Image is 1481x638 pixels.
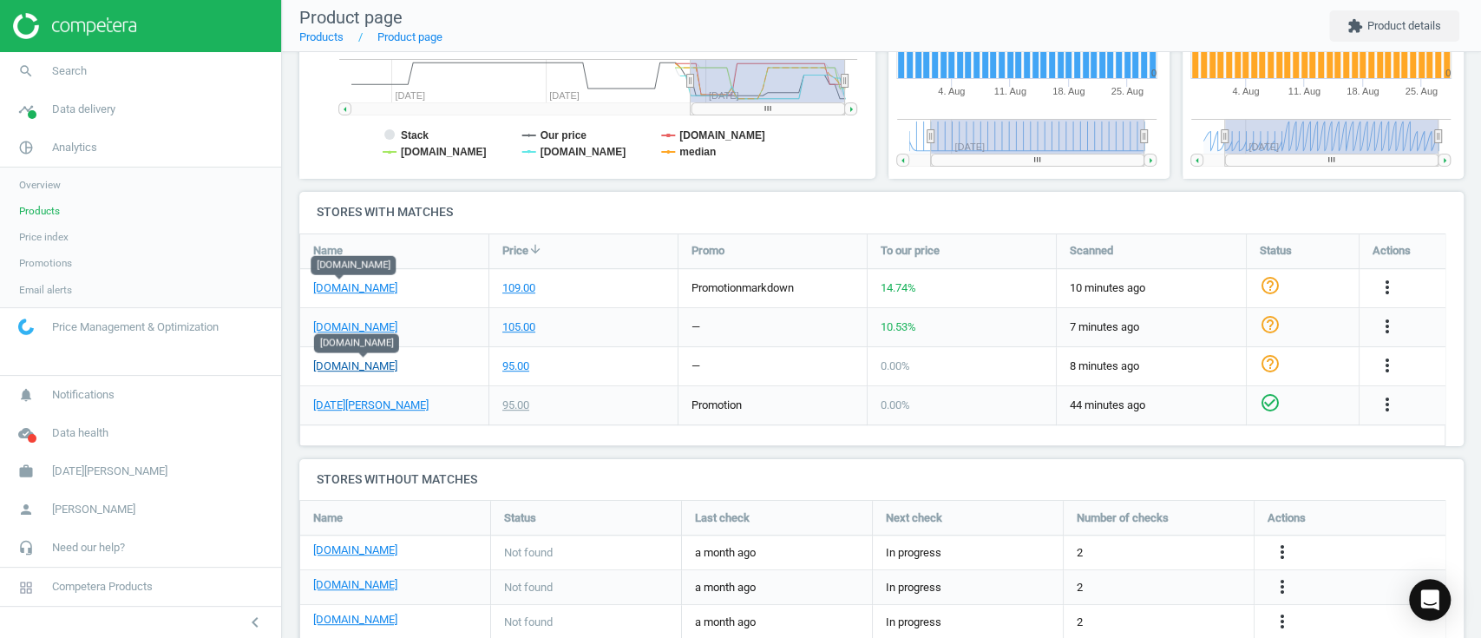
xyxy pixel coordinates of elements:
[313,398,429,413] a: [DATE][PERSON_NAME]
[541,129,587,141] tspan: Our price
[742,281,794,294] span: markdown
[1347,18,1363,34] i: extension
[313,543,397,558] a: [DOMAIN_NAME]
[695,580,859,595] span: a month ago
[881,359,910,372] span: 0.00 %
[1260,314,1281,335] i: help_outline
[541,146,626,158] tspan: [DOMAIN_NAME]
[1260,243,1292,259] span: Status
[52,502,135,517] span: [PERSON_NAME]
[313,319,397,335] a: [DOMAIN_NAME]
[886,580,941,595] span: In progress
[1272,576,1293,597] i: more_vert
[18,319,34,335] img: wGWNvw8QSZomAAAAABJRU5ErkJggg==
[10,455,43,488] i: work
[311,255,396,274] div: [DOMAIN_NAME]
[881,320,916,333] span: 10.53 %
[695,510,750,526] span: Last check
[1272,611,1293,634] button: more_vert
[881,243,940,259] span: To our price
[10,55,43,88] i: search
[695,545,859,561] span: a month ago
[1347,86,1379,96] tspan: 18. Aug
[504,580,553,595] span: Not found
[299,459,1464,500] h4: Stores without matches
[10,493,43,526] i: person
[691,319,700,335] div: —
[1150,68,1156,78] text: 0
[1077,510,1169,526] span: Number of checks
[1260,392,1281,413] i: check_circle_outline
[886,615,941,630] span: In progress
[993,86,1026,96] tspan: 11. Aug
[1272,611,1293,632] i: more_vert
[299,192,1464,233] h4: Stores with matches
[19,256,72,270] span: Promotions
[1052,86,1085,96] tspan: 18. Aug
[502,243,528,259] span: Price
[695,615,859,630] span: a month ago
[1272,542,1293,564] button: more_vert
[52,319,219,335] span: Price Management & Optimization
[881,281,916,294] span: 14.74 %
[1232,86,1259,96] tspan: 4. Aug
[52,387,115,403] span: Notifications
[401,129,429,141] tspan: Stack
[245,612,265,633] i: chevron_left
[313,612,397,628] a: [DOMAIN_NAME]
[52,102,115,117] span: Data delivery
[1373,243,1411,259] span: Actions
[10,378,43,411] i: notifications
[1377,316,1398,337] i: more_vert
[13,13,136,39] img: ajHJNr6hYgQAAAAASUVORK5CYII=
[19,178,61,192] span: Overview
[1268,510,1306,526] span: Actions
[1405,86,1437,96] tspan: 25. Aug
[52,579,153,595] span: Competera Products
[10,531,43,564] i: headset_mic
[299,30,344,43] a: Products
[502,358,529,374] div: 95.00
[502,280,535,296] div: 109.00
[691,281,742,294] span: promotion
[691,358,700,374] div: —
[1377,277,1398,298] i: more_vert
[504,615,553,630] span: Not found
[52,464,167,479] span: [DATE][PERSON_NAME]
[1077,580,1083,595] span: 2
[528,242,542,256] i: arrow_downward
[679,146,716,158] tspan: median
[19,283,72,297] span: Email alerts
[1329,10,1459,42] button: extensionProduct details
[1377,394,1398,417] button: more_vert
[10,93,43,126] i: timeline
[314,333,399,352] div: [DOMAIN_NAME]
[1377,277,1398,299] button: more_vert
[1070,398,1233,413] span: 44 minutes ago
[1111,86,1143,96] tspan: 25. Aug
[679,129,765,141] tspan: [DOMAIN_NAME]
[1070,280,1233,296] span: 10 minutes ago
[1377,394,1398,415] i: more_vert
[233,611,277,634] button: chevron_left
[691,243,724,259] span: Promo
[1288,86,1320,96] tspan: 11. Aug
[313,280,397,296] a: [DOMAIN_NAME]
[313,243,343,259] span: Name
[52,540,125,556] span: Need our help?
[886,510,942,526] span: Next check
[10,131,43,164] i: pie_chart_outlined
[1260,353,1281,374] i: help_outline
[1070,358,1233,374] span: 8 minutes ago
[881,398,910,411] span: 0.00 %
[377,30,442,43] a: Product page
[313,358,397,374] a: [DOMAIN_NAME]
[1272,542,1293,562] i: more_vert
[1272,576,1293,599] button: more_vert
[502,398,529,413] div: 95.00
[1070,319,1233,335] span: 7 minutes ago
[886,545,941,561] span: In progress
[1260,275,1281,296] i: help_outline
[1377,316,1398,339] button: more_vert
[1445,68,1451,78] text: 0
